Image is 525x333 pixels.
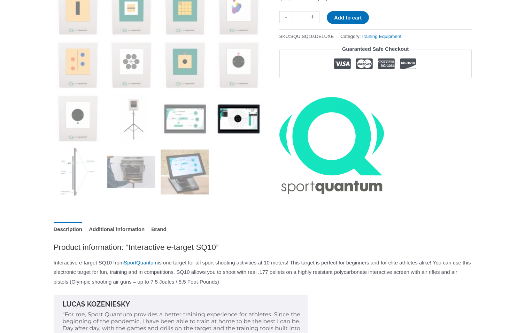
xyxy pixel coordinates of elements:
img: Interactive e-target SQ10 - Image 17 [54,148,102,196]
a: Additional information [89,222,145,237]
img: Interactive e-target SQ10 - Image 13 [54,94,102,142]
img: Interactive e-target SQ10 - Image 19 [161,148,209,196]
img: Interactive e-target SQ10 - Image 15 [161,94,209,142]
img: Interactive e-target SQ10 - Image 18 [107,148,155,196]
a: + [306,11,319,23]
a: - [279,11,293,23]
legend: Guaranteed Safe Checkout [339,44,412,54]
a: Brand [151,222,166,237]
p: Interactive e-target SQ10 from is one target for all sport shooting activities at 10 meters! This... [54,258,472,287]
img: Interactive e-target SQ10 - Image 12 [214,41,263,89]
button: Add to cart [327,11,369,24]
a: Description [54,222,83,237]
iframe: Customer reviews powered by Trustpilot [279,84,472,92]
a: SportQuantum [124,260,158,265]
a: SportQuantum [279,97,384,194]
input: Product quantity [293,11,306,23]
h2: Product information: “Interactive e-target SQ10” [54,242,472,252]
img: Interactive e-target SQ10 - Image 9 [54,41,102,89]
span: SQU.SQ10.DELUXE [290,34,334,39]
span: SKU: [279,32,334,41]
span: Category: [340,32,401,41]
img: Interactive e-target SQ10 - Image 16 [214,94,263,142]
a: Training Equipment [361,34,402,39]
img: Interactive e-target SQ10 - Image 10 [107,41,155,89]
img: Interactive e-target SQ10 - Image 11 [161,41,209,89]
img: Interactive e-target SQ10 - Image 14 [107,94,155,142]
